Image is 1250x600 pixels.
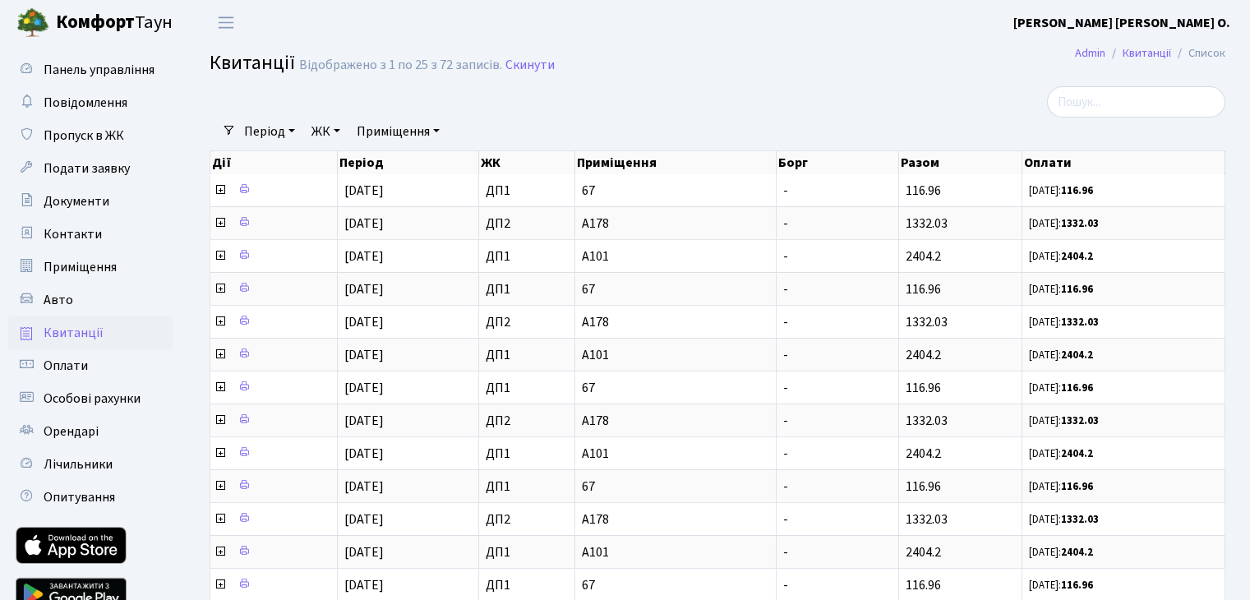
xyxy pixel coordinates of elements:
span: 116.96 [906,280,941,298]
span: 67 [582,480,769,493]
span: ДП1 [486,447,568,460]
small: [DATE]: [1029,282,1093,297]
span: - [783,379,788,397]
span: Таун [56,9,173,37]
a: Квитанції [8,316,173,349]
th: Приміщення [575,151,777,174]
span: - [783,247,788,265]
span: ДП1 [486,579,568,592]
small: [DATE]: [1029,545,1093,560]
span: 2404.2 [906,346,941,364]
span: - [783,215,788,233]
span: Контакти [44,225,102,243]
b: [PERSON_NAME] [PERSON_NAME] О. [1013,14,1230,32]
span: [DATE] [344,478,384,496]
span: 1332.03 [906,510,948,528]
span: А101 [582,348,769,362]
span: - [783,543,788,561]
span: 2404.2 [906,445,941,463]
a: Оплати [8,349,173,382]
span: ДП2 [486,217,568,230]
span: 116.96 [906,478,941,496]
small: [DATE]: [1029,249,1093,264]
span: [DATE] [344,445,384,463]
span: 2404.2 [906,543,941,561]
span: 67 [582,283,769,296]
a: Панель управління [8,53,173,86]
small: [DATE]: [1029,512,1099,527]
span: 116.96 [906,182,941,200]
span: Приміщення [44,258,117,276]
span: Пропуск в ЖК [44,127,124,145]
span: ДП1 [486,546,568,559]
b: 2404.2 [1061,446,1093,461]
span: А178 [582,217,769,230]
span: Оплати [44,357,88,375]
a: Лічильники [8,448,173,481]
span: ДП2 [486,316,568,329]
span: - [783,576,788,594]
button: Переключити навігацію [205,9,247,36]
a: Admin [1075,44,1105,62]
th: Оплати [1022,151,1225,174]
b: 116.96 [1061,578,1093,593]
small: [DATE]: [1029,183,1093,198]
span: А101 [582,447,769,460]
th: Разом [899,151,1022,174]
th: Період [338,151,479,174]
b: 2404.2 [1061,348,1093,362]
a: Скинути [505,58,555,73]
a: Подати заявку [8,152,173,185]
span: [DATE] [344,313,384,331]
span: [DATE] [344,346,384,364]
span: - [783,510,788,528]
span: - [783,280,788,298]
nav: breadcrumb [1050,36,1250,71]
span: - [783,346,788,364]
a: Документи [8,185,173,218]
span: - [783,182,788,200]
img: logo.png [16,7,49,39]
span: [DATE] [344,412,384,430]
a: Пропуск в ЖК [8,119,173,152]
b: 1332.03 [1061,315,1099,330]
span: Квитанції [44,324,104,342]
span: Лічильники [44,455,113,473]
a: ЖК [305,118,347,145]
span: Орендарі [44,422,99,441]
b: 2404.2 [1061,249,1093,264]
span: Авто [44,291,73,309]
span: 1332.03 [906,313,948,331]
a: Приміщення [8,251,173,284]
span: [DATE] [344,247,384,265]
span: А178 [582,316,769,329]
small: [DATE]: [1029,381,1093,395]
a: Особові рахунки [8,382,173,415]
li: Список [1171,44,1225,62]
b: 116.96 [1061,479,1093,494]
small: [DATE]: [1029,413,1099,428]
small: [DATE]: [1029,479,1093,494]
span: А101 [582,546,769,559]
b: 1332.03 [1061,413,1099,428]
span: Квитанції [210,48,295,77]
span: 2404.2 [906,247,941,265]
span: [DATE] [344,280,384,298]
b: 116.96 [1061,282,1093,297]
a: Орендарі [8,415,173,448]
small: [DATE]: [1029,446,1093,461]
span: - [783,313,788,331]
th: Дії [210,151,338,174]
span: [DATE] [344,576,384,594]
span: Особові рахунки [44,390,141,408]
span: 67 [582,579,769,592]
th: ЖК [479,151,575,174]
a: Квитанції [1123,44,1171,62]
span: Повідомлення [44,94,127,112]
b: 1332.03 [1061,512,1099,527]
span: Опитування [44,488,115,506]
span: Подати заявку [44,159,130,178]
span: 1332.03 [906,215,948,233]
a: Приміщення [350,118,446,145]
small: [DATE]: [1029,216,1099,231]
